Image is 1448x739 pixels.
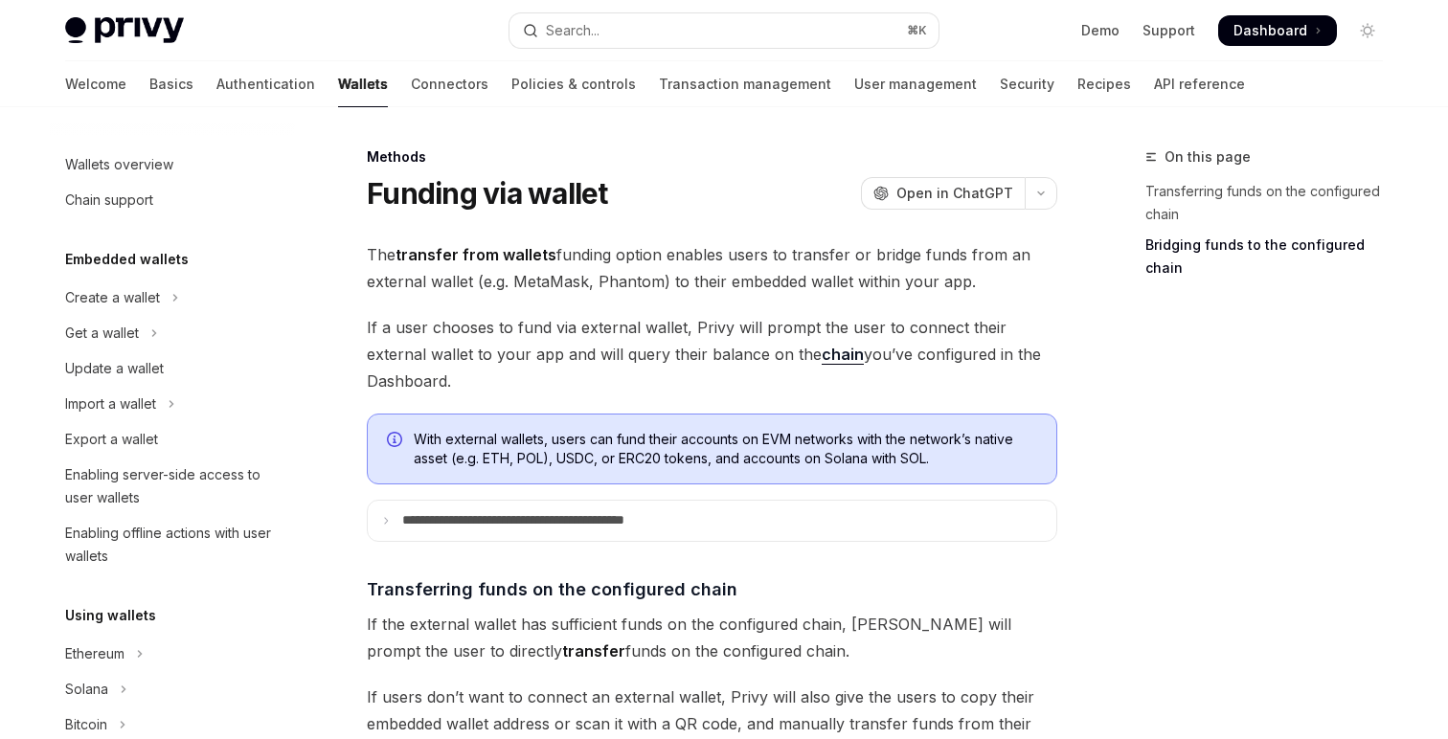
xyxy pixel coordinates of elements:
[1000,61,1054,107] a: Security
[65,604,156,627] h5: Using wallets
[50,147,295,182] a: Wallets overview
[1077,61,1131,107] a: Recipes
[414,430,1037,468] span: With external wallets, users can fund their accounts on EVM networks with the network’s native as...
[1145,230,1398,283] a: Bridging funds to the configured chain
[659,61,831,107] a: Transaction management
[1143,21,1195,40] a: Support
[50,458,295,515] a: Enabling server-side access to user wallets
[1154,61,1245,107] a: API reference
[65,713,107,736] div: Bitcoin
[907,23,927,38] span: ⌘ K
[50,280,295,315] button: Toggle Create a wallet section
[396,245,556,264] strong: transfer from wallets
[65,189,153,212] div: Chain support
[546,19,600,42] div: Search...
[65,248,189,271] h5: Embedded wallets
[65,357,164,380] div: Update a wallet
[509,13,939,48] button: Open search
[367,241,1057,295] span: The funding option enables users to transfer or bridge funds from an external wallet (e.g. MetaMa...
[65,642,124,665] div: Ethereum
[50,422,295,457] a: Export a wallet
[65,463,283,509] div: Enabling server-side access to user wallets
[411,61,488,107] a: Connectors
[854,61,977,107] a: User management
[1218,15,1337,46] a: Dashboard
[50,672,295,706] button: Toggle Solana section
[65,322,139,345] div: Get a wallet
[65,153,173,176] div: Wallets overview
[367,176,608,211] h1: Funding via wallet
[367,611,1057,664] span: If the external wallet has sufficient funds on the configured chain, [PERSON_NAME] will prompt th...
[338,61,388,107] a: Wallets
[1165,146,1251,168] span: On this page
[149,61,193,107] a: Basics
[50,637,295,671] button: Toggle Ethereum section
[511,61,636,107] a: Policies & controls
[50,387,295,421] button: Toggle Import a wallet section
[367,147,1057,167] div: Methods
[562,641,625,661] strong: transfer
[387,432,406,451] svg: Info
[1081,21,1120,40] a: Demo
[861,177,1025,210] button: Open in ChatGPT
[50,183,295,217] a: Chain support
[65,17,184,44] img: light logo
[1352,15,1383,46] button: Toggle dark mode
[367,314,1057,394] span: If a user chooses to fund via external wallet, Privy will prompt the user to connect their extern...
[1145,176,1398,230] a: Transferring funds on the configured chain
[50,516,295,573] a: Enabling offline actions with user wallets
[65,392,156,415] div: Import a wallet
[65,522,283,568] div: Enabling offline actions with user wallets
[216,61,315,107] a: Authentication
[50,316,295,350] button: Toggle Get a wallet section
[65,678,108,701] div: Solana
[65,428,158,451] div: Export a wallet
[896,184,1013,203] span: Open in ChatGPT
[822,345,864,365] a: chain
[50,351,295,386] a: Update a wallet
[1233,21,1307,40] span: Dashboard
[65,61,126,107] a: Welcome
[65,286,160,309] div: Create a wallet
[367,576,737,602] span: Transferring funds on the configured chain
